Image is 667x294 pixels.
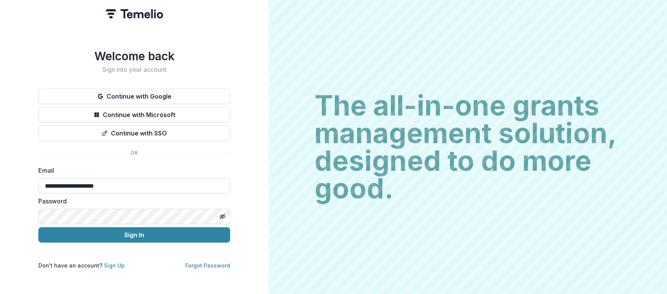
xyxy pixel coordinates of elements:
img: Temelio [105,9,163,18]
button: Continue with SSO [38,126,230,141]
label: Email [38,166,226,175]
button: Continue with Google [38,89,230,104]
label: Password [38,197,226,206]
button: Sign In [38,227,230,243]
button: Continue with Microsoft [38,107,230,122]
h2: Sign into your account [38,66,230,73]
h1: Welcome back [38,49,230,63]
a: Sign Up [104,262,125,269]
button: Toggle password visibility [216,210,229,223]
p: Don't have an account? [38,261,125,269]
a: Forgot Password [185,262,230,269]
